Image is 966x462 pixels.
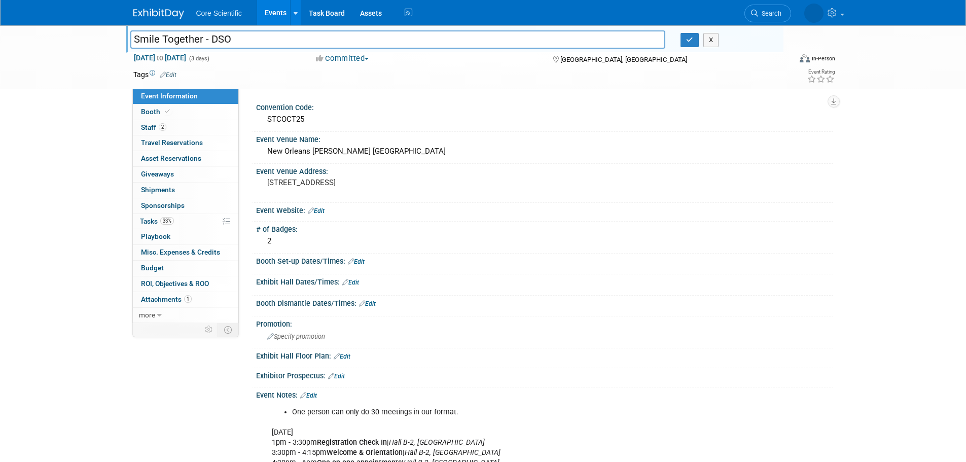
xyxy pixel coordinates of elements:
[133,308,238,323] a: more
[133,120,238,135] a: Staff2
[133,89,238,104] a: Event Information
[133,183,238,198] a: Shipments
[334,353,350,360] a: Edit
[256,387,833,401] div: Event Notes:
[744,5,791,22] a: Search
[256,203,833,216] div: Event Website:
[184,295,192,303] span: 1
[133,104,238,120] a: Booth
[141,92,198,100] span: Event Information
[160,72,176,79] a: Edit
[800,54,810,62] img: Format-Inperson.png
[804,4,824,23] img: Megan Murray
[141,170,174,178] span: Giveaways
[264,233,826,249] div: 2
[133,214,238,229] a: Tasks33%
[256,164,833,176] div: Event Venue Address:
[703,33,719,47] button: X
[188,55,209,62] span: (3 days)
[133,198,238,214] a: Sponsorships
[300,392,317,399] a: Edit
[560,56,687,63] span: [GEOGRAPHIC_DATA], [GEOGRAPHIC_DATA]
[256,222,833,234] div: # of Badges:
[141,232,170,240] span: Playbook
[758,10,781,17] span: Search
[200,323,218,336] td: Personalize Event Tab Strip
[264,144,826,159] div: New Orleans [PERSON_NAME] [GEOGRAPHIC_DATA]
[141,138,203,147] span: Travel Reservations
[141,123,166,131] span: Staff
[342,279,359,286] a: Edit
[133,151,238,166] a: Asset Reservations
[218,323,238,336] td: Toggle Event Tabs
[328,373,345,380] a: Edit
[405,448,500,457] i: Hall B-2, [GEOGRAPHIC_DATA]
[308,207,325,215] a: Edit
[389,438,485,447] i: Hall B-2, [GEOGRAPHIC_DATA]
[811,55,835,62] div: In-Person
[264,112,826,127] div: STCOCT25
[141,248,220,256] span: Misc. Expenses & Credits
[327,448,403,457] b: Welcome & Orientation
[133,261,238,276] a: Budget
[159,123,166,131] span: 2
[359,300,376,307] a: Edit
[165,109,170,114] i: Booth reservation complete
[133,135,238,151] a: Travel Reservations
[196,9,242,17] span: Core Scientific
[141,201,185,209] span: Sponsorships
[141,154,201,162] span: Asset Reservations
[256,316,833,329] div: Promotion:
[141,295,192,303] span: Attachments
[807,69,835,75] div: Event Rating
[256,348,833,362] div: Exhibit Hall Floor Plan:
[141,186,175,194] span: Shipments
[133,53,187,62] span: [DATE] [DATE]
[267,178,485,187] pre: [STREET_ADDRESS]
[256,368,833,381] div: Exhibitor Prospectus:
[133,229,238,244] a: Playbook
[133,245,238,260] a: Misc. Expenses & Credits
[141,264,164,272] span: Budget
[133,69,176,80] td: Tags
[133,167,238,182] a: Giveaways
[141,279,209,288] span: ROI, Objectives & ROO
[256,274,833,288] div: Exhibit Hall Dates/Times:
[312,53,373,64] button: Committed
[317,438,387,447] b: Registration Check In
[256,100,833,113] div: Convention Code:
[133,292,238,307] a: Attachments1
[256,254,833,267] div: Booth Set-up Dates/Times:
[141,108,172,116] span: Booth
[292,407,715,417] li: One person can only do 30 meetings in our format.
[256,132,833,145] div: Event Venue Name:
[133,9,184,19] img: ExhibitDay
[155,54,165,62] span: to
[731,53,836,68] div: Event Format
[133,276,238,292] a: ROI, Objectives & ROO
[139,311,155,319] span: more
[348,258,365,265] a: Edit
[160,217,174,225] span: 33%
[256,296,833,309] div: Booth Dismantle Dates/Times:
[267,333,325,340] span: Specify promotion
[140,217,174,225] span: Tasks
